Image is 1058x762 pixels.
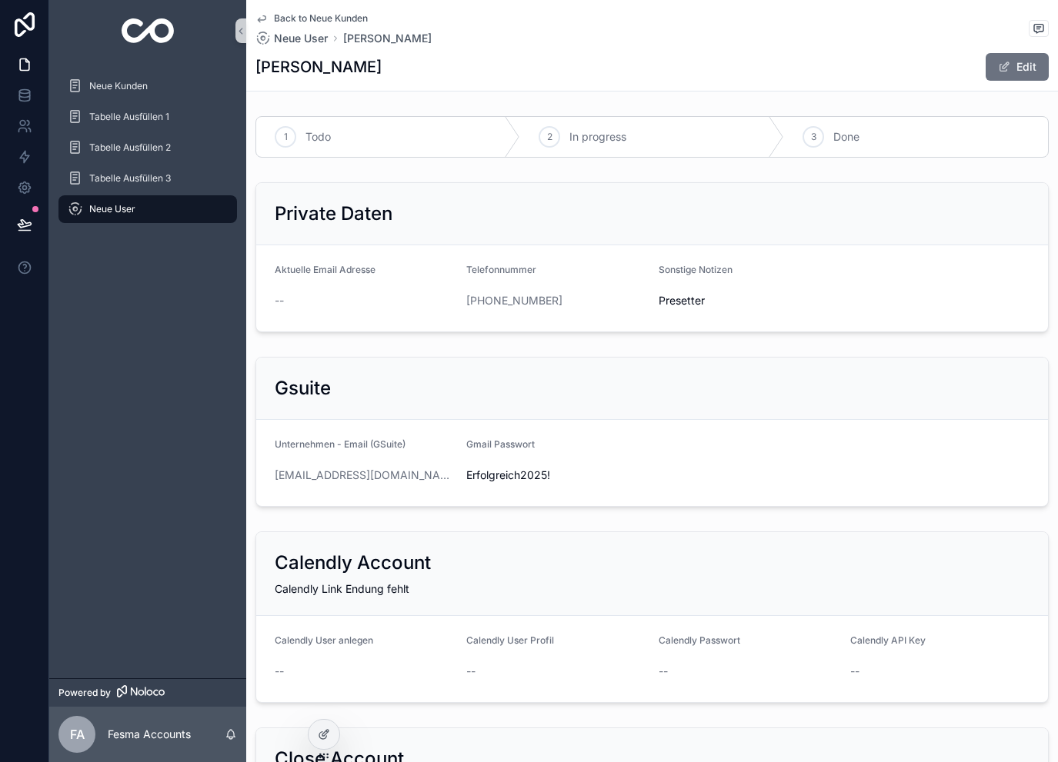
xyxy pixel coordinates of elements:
[58,195,237,223] a: Neue User
[466,438,535,450] span: Gmail Passwort
[89,141,171,154] span: Tabelle Ausfüllen 2
[58,134,237,161] a: Tabelle Ausfüllen 2
[108,727,191,742] p: Fesma Accounts
[275,438,406,450] span: Unternehmen - Email (GSuite)
[466,634,554,646] span: Calendly User Profil
[275,201,392,226] h2: Private Daten
[343,31,432,46] a: [PERSON_NAME]
[89,111,169,123] span: Tabelle Ausfüllen 1
[58,72,237,100] a: Neue Kunden
[659,664,668,679] span: --
[569,129,626,145] span: In progress
[122,18,175,43] img: App logo
[275,634,373,646] span: Calendly User anlegen
[70,725,85,744] span: FA
[284,131,288,143] span: 1
[659,264,733,275] span: Sonstige Notizen
[850,664,859,679] span: --
[275,293,284,308] span: --
[89,80,148,92] span: Neue Kunden
[466,664,476,679] span: --
[275,582,409,595] span: Calendly Link Endung fehlt
[275,551,431,575] h2: Calendly Account
[89,172,171,185] span: Tabelle Ausfüllen 3
[255,12,368,25] a: Back to Neue Kunden
[986,53,1049,81] button: Edit
[58,165,237,192] a: Tabelle Ausfüllen 3
[255,31,328,46] a: Neue User
[811,131,816,143] span: 3
[58,103,237,131] a: Tabelle Ausfüllen 1
[274,12,368,25] span: Back to Neue Kunden
[275,664,284,679] span: --
[274,31,328,46] span: Neue User
[547,131,552,143] span: 2
[89,203,135,215] span: Neue User
[255,56,382,78] h1: [PERSON_NAME]
[466,264,536,275] span: Telefonnummer
[659,293,838,308] span: Presetter
[466,293,562,308] a: [PHONE_NUMBER]
[275,376,331,401] h2: Gsuite
[275,468,454,483] a: [EMAIL_ADDRESS][DOMAIN_NAME]
[850,634,926,646] span: Calendly API Key
[275,264,375,275] span: Aktuelle Email Adresse
[833,129,859,145] span: Done
[466,468,646,483] span: Erfolgreich2025!
[49,62,246,243] div: scrollable content
[58,687,111,699] span: Powered by
[659,634,740,646] span: Calendly Passwort
[305,129,331,145] span: Todo
[49,678,246,707] a: Powered by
